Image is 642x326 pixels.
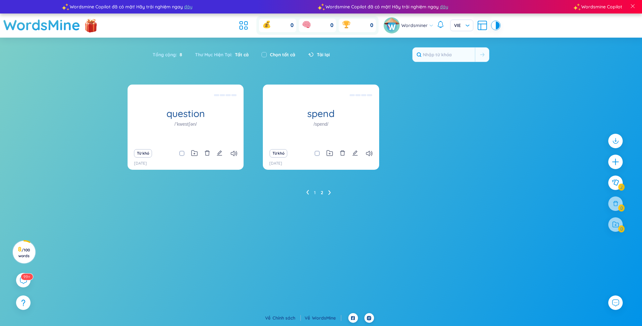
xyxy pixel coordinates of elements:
a: avatar [384,17,401,33]
span: đây [184,3,192,10]
li: 2 [321,187,323,198]
span: Tải lại [317,51,330,58]
span: VIE [454,22,469,29]
div: Wordsmine Copilot đã có mặt! Hãy trải nghiệm ngay [65,3,321,10]
button: delete [204,149,210,158]
span: delete [340,150,345,156]
img: avatar [384,17,400,33]
p: [DATE] [269,160,282,167]
input: Nhập từ khóa [413,48,475,62]
span: / 100 words [18,248,30,258]
button: delete [340,149,345,158]
button: Từ khó [134,149,152,158]
span: plus [611,158,620,166]
a: WordsMine [3,14,80,36]
h1: /spend/ [314,120,328,127]
button: edit [352,149,358,158]
button: edit [217,149,222,158]
a: WordsMine [312,315,341,321]
span: 8 [177,51,182,58]
label: Chọn tất cả [270,51,295,58]
a: 2 [321,188,323,197]
li: Previous Page [306,187,309,198]
div: Về [265,314,301,321]
a: 1 [314,188,316,197]
img: flashSalesIcon.a7f4f837.png [85,15,97,35]
p: [DATE] [134,160,147,167]
span: 0 [290,22,294,29]
h1: spend [263,108,379,119]
div: Wordsmine Copilot đã có mặt! Hãy trải nghiệm ngay [321,3,577,10]
span: edit [217,150,222,156]
h3: 8 [17,247,31,258]
span: 0 [370,22,373,29]
li: Next Page [328,187,331,198]
span: đây [440,3,448,10]
span: delete [204,150,210,156]
span: Wordsminer [401,22,428,29]
h1: /ˈkwestʃən/ [174,120,197,127]
h1: question [128,108,244,119]
div: Về [305,314,341,321]
div: Tổng cộng : [153,48,189,61]
a: Chính sách [272,315,301,321]
sup: 573 [21,274,33,280]
div: Thư Mục Hiện Tại : [189,48,255,61]
span: edit [352,150,358,156]
span: Tất cả [232,52,249,58]
li: 1 [314,187,316,198]
span: 0 [330,22,334,29]
button: Từ khó [270,149,287,158]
